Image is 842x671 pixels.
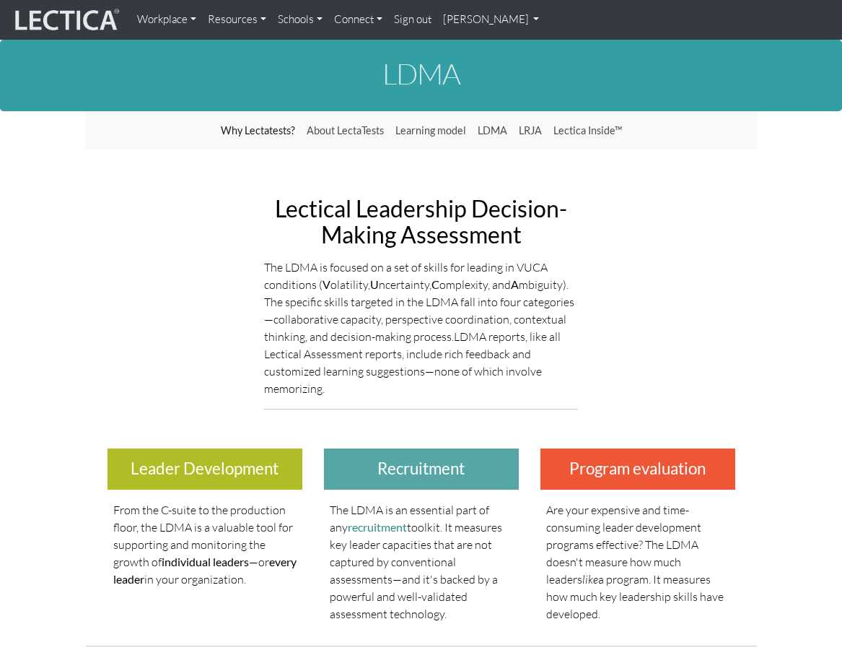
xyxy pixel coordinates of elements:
a: Lectica Inside™ [548,117,628,144]
em: like [582,572,598,586]
p: The LDMA is an essential part of any toolkit. It measures key leader capacities that are not capt... [330,501,513,623]
a: Workplace [131,6,202,34]
a: Sign out [388,6,437,34]
h2: Lectical Leadership Decision-Making Assessment [264,196,578,246]
a: Connect [328,6,388,34]
a: LDMA [472,117,513,144]
strong: C [431,277,439,291]
strong: V [323,277,330,291]
a: LRJA [513,117,548,144]
a: Learning model [390,117,472,144]
strong: individual leaders [162,555,249,568]
a: Schools [272,6,328,34]
img: lecticalive [12,7,120,34]
a: Resources [202,6,272,34]
p: Are your expensive and time-consuming leader development programs effective? The LDMA doesn't mea... [546,501,729,623]
h3: Program evaluation [540,449,735,490]
strong: A [511,277,519,291]
strong: every leader [113,555,297,586]
a: recruitment [348,520,407,534]
h3: Leader Development [108,449,302,490]
p: The LDMA is focused on a set of skills for leading in VUCA conditions ( olatility, ncertainty, om... [264,259,578,397]
a: About LectaTests [301,117,390,144]
a: Why Lectatests? [215,117,301,144]
a: [PERSON_NAME] [437,6,545,34]
p: From the C-suite to the production floor, the LDMA is a valuable tool for supporting and monitori... [113,501,297,588]
strong: U [370,277,379,291]
h3: Recruitment [324,449,519,490]
h1: LDMA [86,58,757,90]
